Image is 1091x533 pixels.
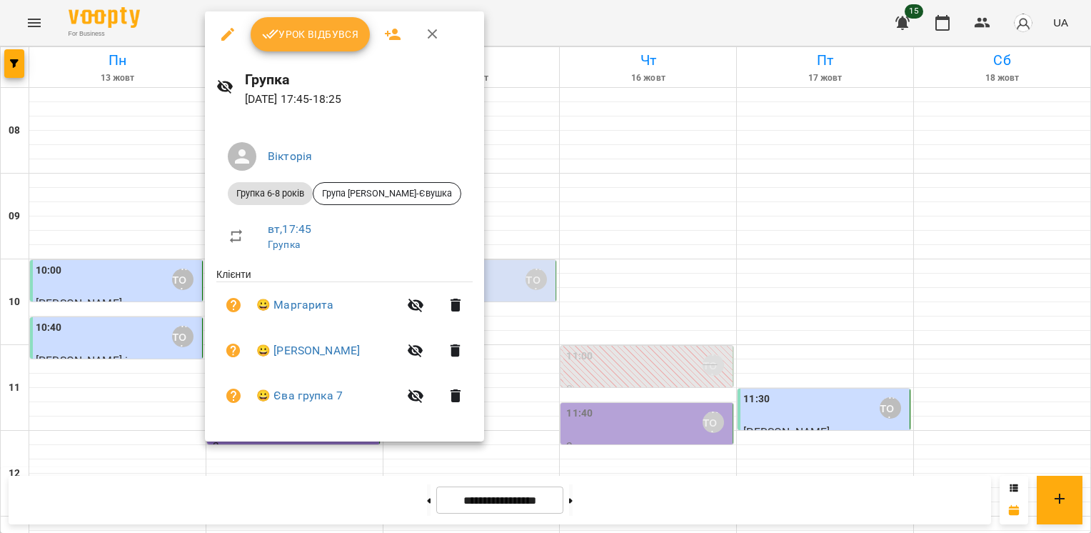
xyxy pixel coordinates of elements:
button: Урок відбувся [251,17,371,51]
a: Вікторія [268,149,312,163]
p: [DATE] 17:45 - 18:25 [245,91,473,108]
span: Група [PERSON_NAME]-Євушка [313,187,461,200]
a: 😀 Маргарита [256,297,334,314]
a: Групка [268,239,300,250]
button: Візит ще не сплачено. Додати оплату? [216,379,251,413]
h6: Групка [245,69,473,91]
div: Група [PERSON_NAME]-Євушка [313,182,461,205]
a: вт , 17:45 [268,222,311,236]
span: Групка 6-8 років [228,187,313,200]
a: 😀 [PERSON_NAME] [256,342,360,359]
ul: Клієнти [216,267,473,424]
span: Урок відбувся [262,26,359,43]
button: Візит ще не сплачено. Додати оплату? [216,334,251,368]
a: 😀 Єва групка 7 [256,387,343,404]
